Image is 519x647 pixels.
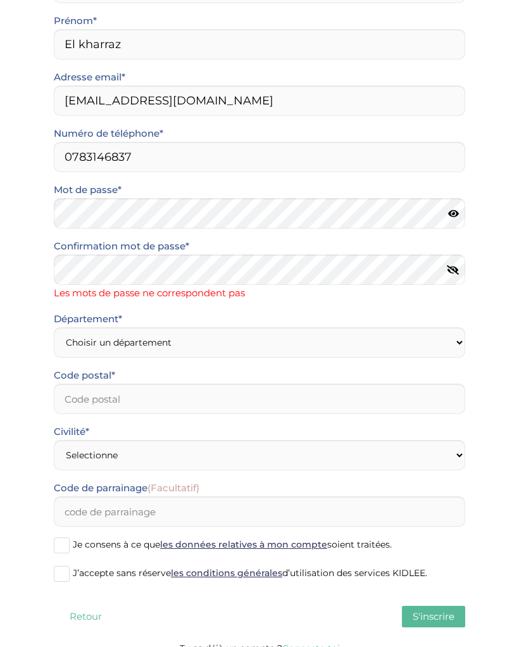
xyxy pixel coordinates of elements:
input: Numero de telephone [54,142,465,172]
span: J’accepte sans réserve d’utilisation des services KIDLEE. [73,567,427,579]
span: (Facultatif) [147,482,199,494]
input: Email [54,85,465,116]
span: S'inscrire [413,610,454,622]
span: Je consens à ce que soient traitées. [73,539,392,550]
a: les conditions générales [171,567,282,579]
input: Code postal [54,384,465,414]
label: Département* [54,311,122,327]
label: Code de parrainage [54,480,199,496]
label: Numéro de téléphone* [54,125,163,142]
label: Confirmation mot de passe* [54,238,189,254]
input: code de parrainage [54,496,465,527]
span: Les mots de passe ne correspondent pas [54,285,465,301]
button: S'inscrire [402,606,465,627]
a: les données relatives à mon compte [160,539,327,550]
input: Prénom [54,29,465,60]
label: Adresse email* [54,69,125,85]
label: Prénom* [54,13,97,29]
label: Civilité* [54,424,89,440]
label: Code postal* [54,367,115,384]
button: Retour [54,606,117,627]
label: Mot de passe* [54,182,122,198]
